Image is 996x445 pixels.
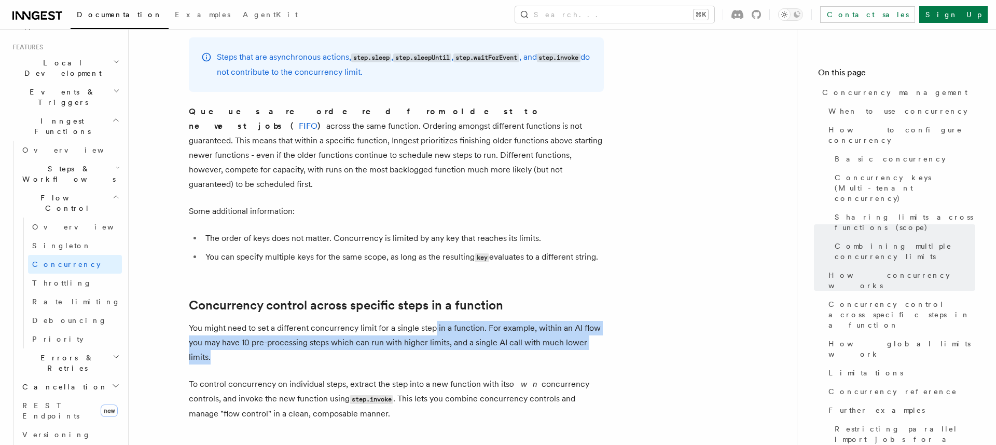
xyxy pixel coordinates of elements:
[22,430,91,439] span: Versioning
[28,236,122,255] a: Singleton
[828,339,975,359] span: How global limits work
[18,396,122,425] a: REST Endpointsnew
[28,218,122,236] a: Overview
[189,106,541,131] strong: Queues are ordered from oldest to newest jobs ( )
[189,377,604,421] p: To control concurrency on individual steps, extract the step into a new function with its concurr...
[28,311,122,330] a: Debouncing
[28,274,122,292] a: Throttling
[217,50,591,79] p: Steps that are asynchronous actions, , , , and do not contribute to the concurrency limit.
[18,164,116,184] span: Steps & Workflows
[77,10,162,19] span: Documentation
[28,292,122,311] a: Rate limiting
[8,53,122,83] button: Local Development
[32,298,120,306] span: Rate limiting
[28,255,122,274] a: Concurrency
[350,395,393,404] code: step.invoke
[202,250,604,265] li: You can specify multiple keys for the same scope, as long as the resulting evaluates to a differe...
[8,112,122,141] button: Inngest Functions
[393,53,451,62] code: step.sleepUntil
[824,401,975,420] a: Further examples
[71,3,169,29] a: Documentation
[32,223,139,231] span: Overview
[237,3,304,28] a: AgentKit
[818,66,975,83] h4: On this page
[824,102,975,120] a: When to use concurrency
[537,53,580,62] code: step.invoke
[189,104,604,192] p: across the same function. Ordering amongst different functions is not guaranteed. This means that...
[828,368,903,378] span: Limitations
[351,53,391,62] code: step.sleep
[18,141,122,159] a: Overview
[189,298,503,313] a: Concurrency control across specific steps in a function
[475,253,489,262] code: key
[18,193,113,213] span: Flow Control
[18,353,113,373] span: Errors & Retries
[32,279,92,287] span: Throttling
[22,146,129,154] span: Overview
[453,53,519,62] code: step.waitForEvent
[8,116,112,137] span: Inngest Functions
[32,335,84,343] span: Priority
[824,334,975,363] a: How global limits work
[828,299,975,330] span: Concurrency control across specific steps in a function
[831,208,975,237] a: Sharing limits across functions (scope)
[828,125,975,145] span: How to configure concurrency
[18,188,122,218] button: Flow Control
[175,10,230,19] span: Examples
[820,6,915,23] a: Contact sales
[835,172,975,204] span: Concurrency keys (Multi-tenant concurrency)
[824,295,975,334] a: Concurrency control across specific steps in a function
[189,321,604,365] p: You might need to set a different concurrency limit for a single step in a function. For example,...
[515,6,714,23] button: Search...⌘K
[828,386,957,397] span: Concurrency reference
[189,204,604,219] p: Some additional information:
[831,237,975,266] a: Combining multiple concurrency limits
[202,231,604,246] li: The order of keys does not matter. Concurrency is limited by any key that reaches its limits.
[22,401,79,420] span: REST Endpoints
[822,87,967,98] span: Concurrency management
[919,6,988,23] a: Sign Up
[509,379,542,389] em: own
[18,218,122,348] div: Flow Control
[831,168,975,208] a: Concurrency keys (Multi-tenant concurrency)
[243,10,298,19] span: AgentKit
[835,241,975,262] span: Combining multiple concurrency limits
[831,150,975,168] a: Basic concurrency
[824,363,975,382] a: Limitations
[824,382,975,401] a: Concurrency reference
[8,83,122,112] button: Events & Triggers
[18,377,122,396] button: Cancellation
[8,58,113,78] span: Local Development
[835,154,946,164] span: Basic concurrency
[18,382,108,392] span: Cancellation
[18,159,122,188] button: Steps & Workflows
[169,3,237,28] a: Examples
[824,120,975,150] a: How to configure concurrency
[299,121,317,131] a: FIFO
[28,330,122,348] a: Priority
[32,260,101,268] span: Concurrency
[8,43,43,51] span: Features
[32,316,107,325] span: Debouncing
[828,270,975,291] span: How concurrency works
[101,404,118,417] span: new
[694,9,708,20] kbd: ⌘K
[818,83,975,102] a: Concurrency management
[828,106,967,116] span: When to use concurrency
[32,241,91,250] span: Singleton
[8,87,113,107] span: Events & Triggers
[824,266,975,295] a: How concurrency works
[18,425,122,444] a: Versioning
[778,8,803,21] button: Toggle dark mode
[828,405,925,415] span: Further examples
[835,212,975,233] span: Sharing limits across functions (scope)
[18,348,122,377] button: Errors & Retries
